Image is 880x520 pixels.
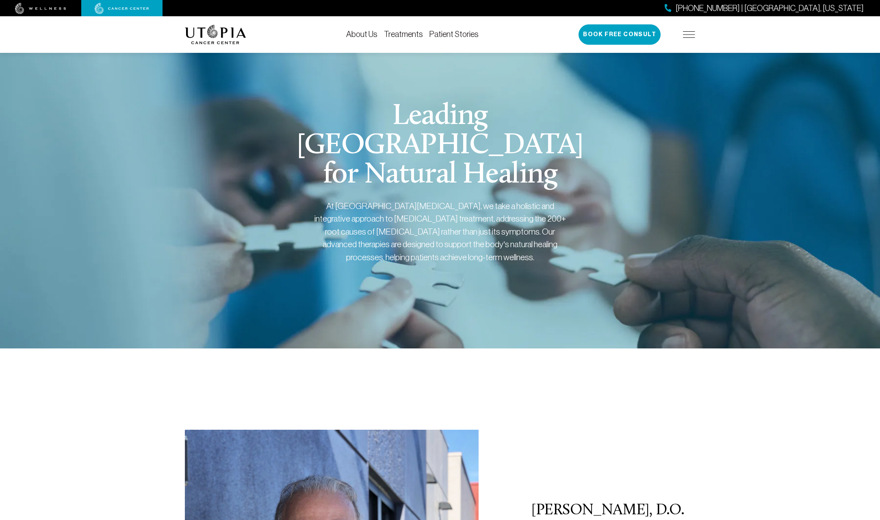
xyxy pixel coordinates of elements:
[285,102,596,190] h1: Leading [GEOGRAPHIC_DATA] for Natural Healing
[531,502,695,519] h2: [PERSON_NAME], D.O.
[95,3,149,14] img: cancer center
[346,30,377,39] a: About Us
[429,30,479,39] a: Patient Stories
[683,31,695,38] img: icon-hamburger
[15,3,66,14] img: wellness
[579,24,661,45] button: Book Free Consult
[384,30,423,39] a: Treatments
[314,200,566,264] div: At [GEOGRAPHIC_DATA][MEDICAL_DATA], we take a holistic and integrative approach to [MEDICAL_DATA]...
[676,2,864,14] span: [PHONE_NUMBER] | [GEOGRAPHIC_DATA], [US_STATE]
[185,25,246,44] img: logo
[665,2,864,14] a: [PHONE_NUMBER] | [GEOGRAPHIC_DATA], [US_STATE]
